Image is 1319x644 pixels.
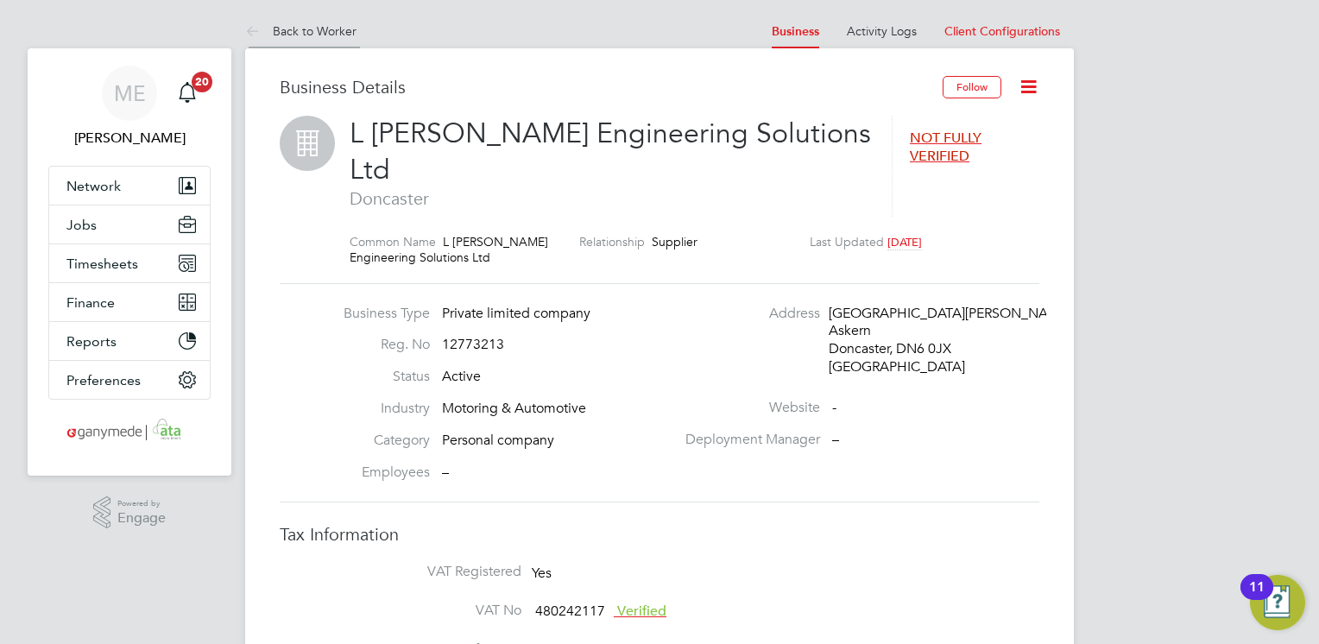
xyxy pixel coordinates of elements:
[832,431,839,448] span: –
[335,432,430,450] label: Category
[66,217,97,233] span: Jobs
[48,66,211,148] a: ME[PERSON_NAME]
[349,563,521,581] label: VAT Registered
[675,399,820,417] label: Website
[66,372,141,388] span: Preferences
[887,235,922,249] span: [DATE]
[829,358,993,376] div: [GEOGRAPHIC_DATA]
[280,523,1039,546] h3: Tax Information
[847,23,917,39] a: Activity Logs
[442,400,586,417] span: Motoring & Automotive
[675,305,820,323] label: Address
[675,431,820,449] label: Deployment Manager
[117,496,166,511] span: Powered by
[49,283,210,321] button: Finance
[48,128,211,148] span: Mia Eckersley
[910,129,981,165] span: NOT FULLY VERIFIED
[652,234,697,249] span: Supplier
[349,602,521,620] label: VAT No
[350,187,874,210] span: Doncaster
[245,23,357,39] a: Back to Worker
[48,417,211,445] a: Go to home page
[350,234,436,249] label: Common Name
[442,432,554,449] span: Personal company
[280,76,943,98] h3: Business Details
[442,368,481,385] span: Active
[49,322,210,360] button: Reports
[49,167,210,205] button: Network
[442,336,504,353] span: 12773213
[49,361,210,399] button: Preferences
[944,23,1060,39] span: Client Configurations
[66,333,117,350] span: Reports
[117,511,166,526] span: Engage
[335,336,430,354] label: Reg. No
[350,117,871,186] span: L [PERSON_NAME] Engineering Solutions Ltd
[335,400,430,418] label: Industry
[832,399,836,416] span: -
[170,66,205,121] a: 20
[49,244,210,282] button: Timesheets
[943,76,1001,98] button: Follow
[192,72,212,92] span: 20
[810,234,884,249] label: Last Updated
[829,305,993,323] div: [GEOGRAPHIC_DATA][PERSON_NAME]
[535,603,605,620] span: 480242117
[350,234,548,265] span: L [PERSON_NAME] Engineering Solutions Ltd
[442,305,590,322] span: Private limited company
[772,24,819,39] a: Business
[532,565,552,582] span: Yes
[579,234,645,249] label: Relationship
[49,205,210,243] button: Jobs
[66,178,121,194] span: Network
[617,603,666,620] span: Verified
[442,464,449,481] span: –
[829,322,993,340] div: Askern
[93,496,167,529] a: Powered byEngage
[829,340,993,358] div: Doncaster, DN6 0JX
[1249,587,1265,609] div: 11
[28,48,231,476] nav: Main navigation
[66,256,138,272] span: Timesheets
[62,417,198,445] img: ganymedesolutions-logo-retina.png
[114,82,146,104] span: ME
[66,294,115,311] span: Finance
[1250,575,1305,630] button: Open Resource Center, 11 new notifications
[335,368,430,386] label: Status
[335,305,430,323] label: Business Type
[335,464,430,482] label: Employees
